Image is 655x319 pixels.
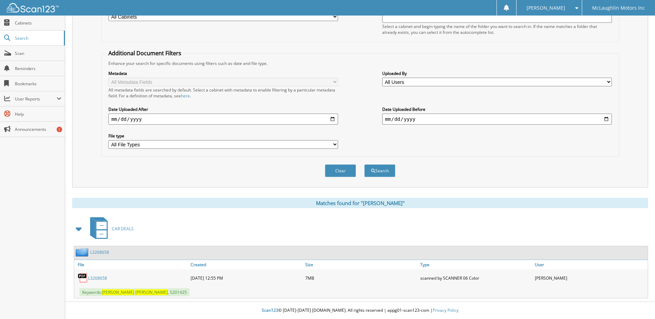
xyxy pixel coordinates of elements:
input: start [108,114,338,125]
a: User [533,260,648,269]
span: Scan [15,50,61,56]
span: Scan123 [262,307,278,313]
button: Search [364,164,395,177]
div: Enhance your search for specific documents using filters such as date and file type. [105,60,615,66]
span: Help [15,111,61,117]
span: Search [15,35,60,41]
div: scanned by SCANNER 06 Color [418,271,533,285]
span: [PERSON_NAME] [135,289,168,295]
span: Announcements [15,126,61,132]
a: CAR DEALS [86,215,134,242]
img: scan123-logo-white.svg [7,3,59,12]
span: [PERSON_NAME] [102,289,134,295]
input: end [382,114,612,125]
label: Uploaded By [382,70,612,76]
a: Created [189,260,304,269]
span: Bookmarks [15,81,61,87]
span: Keywords: , S201425 [79,288,190,296]
iframe: Chat Widget [620,286,655,319]
legend: Additional Document Filters [105,49,185,57]
a: here [181,93,190,99]
a: Type [418,260,533,269]
span: Reminders [15,66,61,71]
label: Metadata [108,70,338,76]
span: [PERSON_NAME] [527,6,565,10]
a: L3268658 [88,275,107,281]
span: McLaughlin Motors Inc [592,6,645,10]
a: Privacy Policy [433,307,459,313]
a: File [74,260,189,269]
span: User Reports [15,96,57,102]
div: © [DATE]-[DATE] [DOMAIN_NAME]. All rights reserved | appg01-scan123-com | [65,302,655,319]
img: folder2.png [76,248,90,257]
label: File type [108,133,338,139]
div: Matches found for "[PERSON_NAME]" [72,198,648,208]
div: 7MB [304,271,418,285]
div: All metadata fields are searched by default. Select a cabinet with metadata to enable filtering b... [108,87,338,99]
button: Clear [325,164,356,177]
a: L3268658 [90,249,109,255]
span: CAR DEALS [112,226,134,232]
label: Date Uploaded After [108,106,338,112]
div: [PERSON_NAME] [533,271,648,285]
div: 1 [57,127,62,132]
div: Select a cabinet and begin typing the name of the folder you want to search in. If the name match... [382,23,612,35]
label: Date Uploaded Before [382,106,612,112]
span: Cabinets [15,20,61,26]
img: PDF.png [78,273,88,283]
div: [DATE] 12:55 PM [189,271,304,285]
a: Size [304,260,418,269]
